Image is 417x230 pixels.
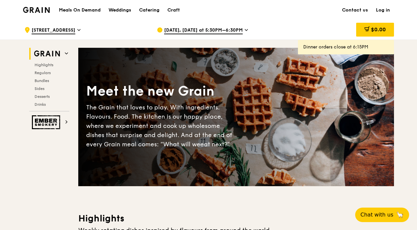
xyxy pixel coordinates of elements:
span: eat next?” [200,141,230,148]
span: Chat with us [360,211,393,219]
div: Meet the new Grain [86,82,236,100]
img: Grain [23,7,50,13]
span: [DATE], [DATE] at 5:30PM–6:30PM [164,27,243,34]
div: Weddings [109,0,131,20]
span: Bundles [35,78,49,83]
a: Catering [135,0,163,20]
a: Craft [163,0,184,20]
span: 🦙 [396,211,404,219]
span: [STREET_ADDRESS] [32,27,75,34]
div: Dinner orders close at 6:15PM [303,44,389,50]
span: Highlights [35,63,53,67]
span: $0.00 [371,26,386,33]
a: Weddings [105,0,135,20]
div: The Grain that loves to play. With ingredients. Flavours. Food. The kitchen is our happy place, w... [86,103,236,149]
span: Drinks [35,102,46,107]
h3: Highlights [78,213,394,224]
a: Contact us [338,0,372,20]
span: Desserts [35,94,50,99]
img: Grain web logo [32,48,62,60]
h1: Meals On Demand [59,7,101,14]
span: Regulars [35,71,51,75]
a: Log in [372,0,394,20]
button: Chat with us🦙 [355,208,409,222]
span: Sides [35,86,44,91]
div: Catering [139,0,159,20]
img: Ember Smokery web logo [32,115,62,129]
div: Craft [167,0,180,20]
